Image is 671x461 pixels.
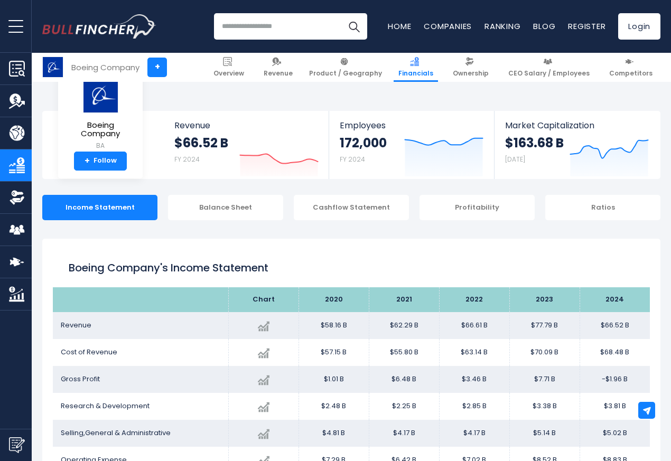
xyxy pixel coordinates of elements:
strong: $66.52 B [174,135,228,151]
th: 2020 [299,287,369,312]
th: Chart [228,287,299,312]
td: $70.09 B [509,339,580,366]
th: 2022 [439,287,509,312]
td: $4.17 B [439,420,509,447]
strong: $163.68 B [505,135,564,151]
a: Ownership [448,53,493,82]
a: Overview [209,53,249,82]
th: 2023 [509,287,580,312]
a: Go to homepage [42,14,156,39]
span: Overview [213,69,244,78]
a: Revenue [259,53,297,82]
span: Revenue [174,120,319,130]
div: Income Statement [42,195,157,220]
span: Employees [340,120,483,130]
td: $68.48 B [580,339,650,366]
td: $2.85 B [439,393,509,420]
td: $63.14 B [439,339,509,366]
span: Revenue [264,69,293,78]
span: Ownership [453,69,489,78]
strong: 172,000 [340,135,387,151]
span: Market Capitalization [505,120,649,130]
td: $55.80 B [369,339,439,366]
span: Financials [398,69,433,78]
a: Register [568,21,605,32]
td: $4.17 B [369,420,439,447]
div: Ratios [545,195,660,220]
span: Competitors [609,69,653,78]
a: CEO Salary / Employees [504,53,594,82]
span: Product / Geography [309,69,382,78]
img: BA logo [82,78,119,113]
td: $2.25 B [369,393,439,420]
a: Competitors [604,53,657,82]
span: CEO Salary / Employees [508,69,590,78]
h1: Boeing Company's Income Statement [69,260,634,276]
a: Ranking [484,21,520,32]
td: $4.81 B [299,420,369,447]
th: 2024 [580,287,650,312]
a: Login [618,13,660,40]
td: $77.79 B [509,312,580,339]
span: Cost of Revenue [61,347,117,357]
td: $7.71 B [509,366,580,393]
span: Research & Development [61,401,150,411]
img: Bullfincher logo [42,14,156,39]
td: $5.14 B [509,420,580,447]
a: Employees 172,000 FY 2024 [329,111,493,179]
td: -$1.96 B [580,366,650,393]
small: FY 2024 [174,155,200,164]
a: Boeing Company BA [66,77,135,152]
strong: + [85,156,90,166]
span: Boeing Company [67,121,134,138]
div: Balance Sheet [168,195,283,220]
div: Boeing Company [71,61,139,73]
a: +Follow [74,152,127,171]
a: Market Capitalization $163.68 B [DATE] [495,111,659,179]
small: BA [67,141,134,150]
a: Product / Geography [304,53,387,82]
span: Revenue [61,320,91,330]
td: $3.81 B [580,393,650,420]
a: Companies [424,21,472,32]
a: Home [388,21,411,32]
td: $57.15 B [299,339,369,366]
td: $6.48 B [369,366,439,393]
td: $1.01 B [299,366,369,393]
a: Blog [533,21,555,32]
small: [DATE] [505,155,525,164]
a: Financials [394,53,438,82]
td: $66.61 B [439,312,509,339]
span: Gross Profit [61,374,100,384]
img: Ownership [9,190,25,205]
button: Search [341,13,367,40]
small: FY 2024 [340,155,365,164]
th: 2021 [369,287,439,312]
img: BA logo [43,57,63,77]
div: Cashflow Statement [294,195,409,220]
td: $66.52 B [580,312,650,339]
a: Revenue $66.52 B FY 2024 [164,111,329,179]
span: Selling,General & Administrative [61,428,171,438]
td: $3.38 B [509,393,580,420]
div: Profitability [420,195,535,220]
td: $3.46 B [439,366,509,393]
td: $58.16 B [299,312,369,339]
a: + [147,58,167,77]
td: $2.48 B [299,393,369,420]
td: $62.29 B [369,312,439,339]
td: $5.02 B [580,420,650,447]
